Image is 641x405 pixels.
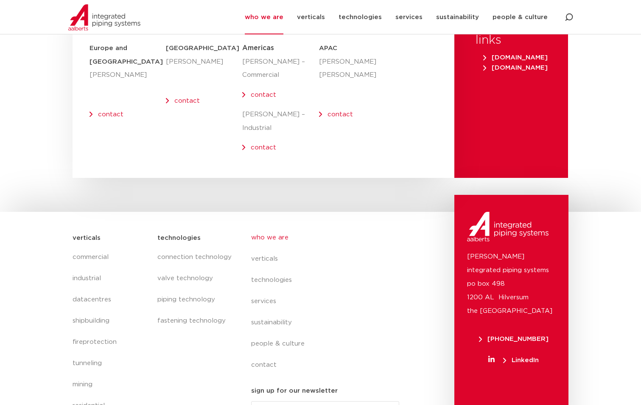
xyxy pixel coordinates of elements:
[157,247,234,268] a: connection technology
[73,310,149,332] a: shipbuilding
[251,333,406,354] a: people & culture
[73,332,149,353] a: fireprotection
[90,68,166,82] p: [PERSON_NAME]
[251,227,406,376] nav: Menu
[98,111,123,118] a: contact
[157,268,234,289] a: valve technology
[251,312,406,333] a: sustainability
[251,92,276,98] a: contact
[480,65,551,71] a: [DOMAIN_NAME]
[483,65,548,71] span: [DOMAIN_NAME]
[157,289,234,310] a: piping technology
[73,268,149,289] a: industrial
[319,42,365,55] h5: APAC
[503,357,539,363] span: LinkedIn
[166,55,242,69] p: [PERSON_NAME]
[73,374,149,395] a: mining
[166,42,242,55] h5: [GEOGRAPHIC_DATA]
[73,353,149,374] a: tunneling
[242,108,319,135] p: [PERSON_NAME] – Industrial
[467,336,560,342] a: [PHONE_NUMBER]
[251,248,406,270] a: verticals
[73,231,101,245] h5: verticals
[174,98,200,104] a: contact
[242,55,319,82] p: [PERSON_NAME] – Commercial
[242,45,274,51] span: Americas
[157,310,234,332] a: fastening technology
[251,384,338,398] h5: sign up for our newsletter
[319,55,365,82] p: [PERSON_NAME] [PERSON_NAME]
[467,250,556,318] p: [PERSON_NAME] integrated piping systems po box 498 1200 AL Hilversum the [GEOGRAPHIC_DATA]
[157,247,234,332] nav: Menu
[157,231,201,245] h5: technologies
[90,45,163,65] strong: Europe and [GEOGRAPHIC_DATA]
[251,270,406,291] a: technologies
[467,357,560,363] a: LinkedIn
[73,289,149,310] a: datacentres
[479,336,549,342] span: [PHONE_NUMBER]
[251,227,406,248] a: who we are
[251,354,406,376] a: contact
[327,111,353,118] a: contact
[251,291,406,312] a: services
[73,247,149,268] a: commercial
[483,54,548,61] span: [DOMAIN_NAME]
[251,144,276,151] a: contact
[480,54,551,61] a: [DOMAIN_NAME]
